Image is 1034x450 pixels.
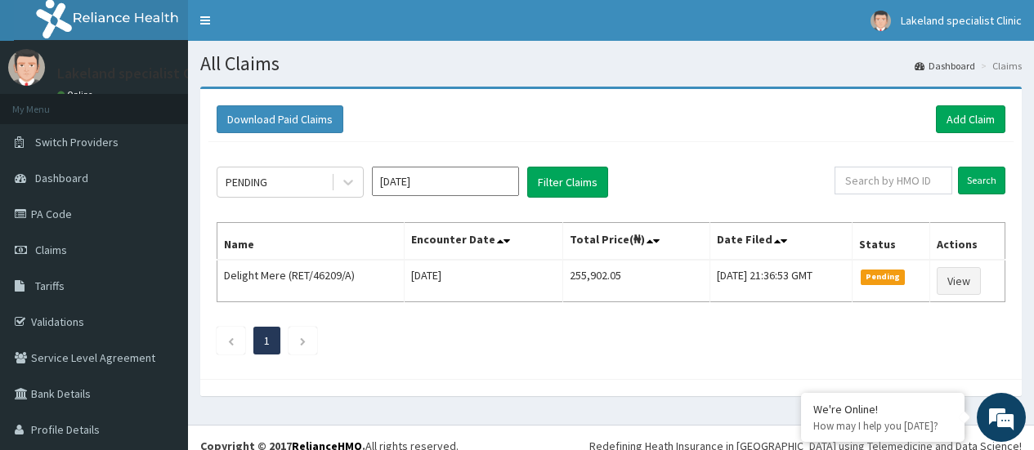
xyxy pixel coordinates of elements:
span: Tariffs [35,278,65,293]
a: Page 1 is your current page [264,333,270,348]
span: Dashboard [35,171,88,185]
button: Download Paid Claims [217,105,343,133]
a: Next page [299,333,307,348]
a: Dashboard [915,59,975,73]
input: Search [958,167,1005,194]
a: View [937,267,981,295]
p: How may I help you today? [813,419,952,433]
span: Pending [861,270,906,284]
td: [DATE] [405,260,563,302]
th: Status [852,223,929,261]
input: Search by HMO ID [835,167,952,194]
th: Total Price(₦) [563,223,710,261]
li: Claims [977,59,1022,73]
th: Actions [930,223,1005,261]
img: User Image [8,49,45,86]
button: Filter Claims [527,167,608,198]
a: Online [57,89,96,100]
td: 255,902.05 [563,260,710,302]
td: [DATE] 21:36:53 GMT [710,260,852,302]
th: Name [217,223,405,261]
a: Previous page [227,333,235,348]
p: Lakeland specialist Clinic [57,66,217,81]
h1: All Claims [200,53,1022,74]
th: Encounter Date [405,223,563,261]
div: We're Online! [813,402,952,417]
img: User Image [871,11,891,31]
span: Claims [35,243,67,257]
td: Delight Mere (RET/46209/A) [217,260,405,302]
span: Switch Providers [35,135,119,149]
th: Date Filed [710,223,852,261]
a: Add Claim [936,105,1005,133]
span: Lakeland specialist Clinic [901,13,1022,28]
input: Select Month and Year [372,167,519,196]
div: PENDING [226,174,267,190]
